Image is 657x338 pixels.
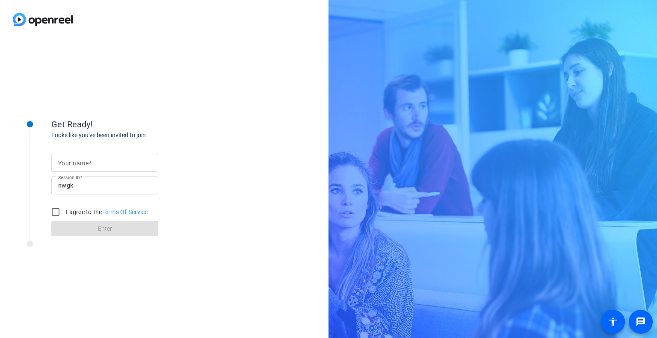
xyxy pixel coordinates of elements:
div: Get Ready! [51,118,222,131]
a: Terms Of Service [102,209,148,215]
mat-icon: message [636,317,646,327]
mat-label: Session ID [58,175,80,180]
mat-icon: accessibility [608,317,618,327]
label: I agree to the [64,208,148,216]
div: Looks like you've been invited to join [51,131,222,140]
mat-label: Your name [58,160,89,167]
